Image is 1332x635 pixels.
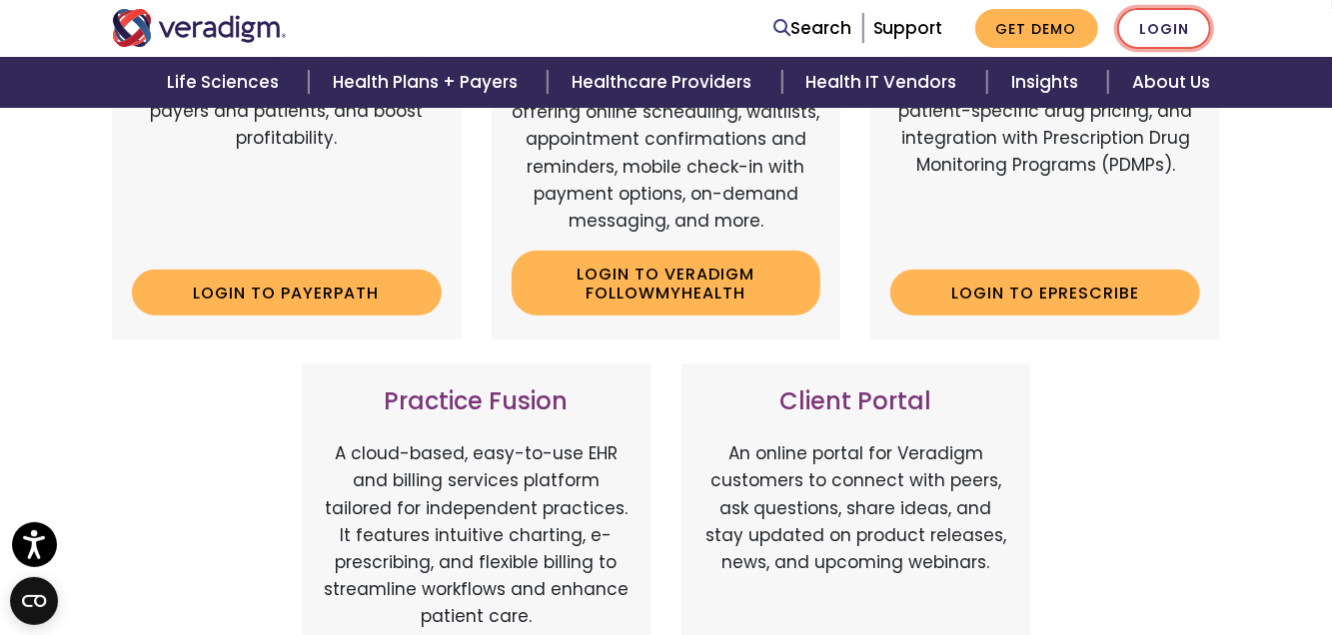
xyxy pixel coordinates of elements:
a: Life Sciences [143,57,309,108]
a: Login to ePrescribe [890,270,1200,316]
a: Login [1117,8,1211,49]
p: An online portal for Veradigm customers to connect with peers, ask questions, share ideas, and st... [701,440,1011,630]
a: Insights [987,57,1108,108]
p: A cloud-based, easy-to-use EHR and billing services platform tailored for independent practices. ... [322,440,632,630]
a: Login to Payerpath [132,270,442,316]
a: Get Demo [975,9,1098,48]
a: Search [774,15,852,42]
p: Veradigm FollowMyHealth's Mobile Patient Experience enhances patient access via mobile devices, o... [512,18,821,236]
a: Healthcare Providers [548,57,781,108]
button: Open CMP widget [10,577,58,625]
a: About Us [1108,57,1234,108]
iframe: Drift Chat Widget [949,492,1308,611]
a: Health IT Vendors [782,57,987,108]
img: Veradigm logo [112,9,287,47]
a: Login to Veradigm FollowMyHealth [512,251,821,316]
a: Support [873,16,943,40]
a: Health Plans + Payers [309,57,548,108]
h3: Client Portal [701,387,1011,416]
h3: Practice Fusion [322,387,632,416]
